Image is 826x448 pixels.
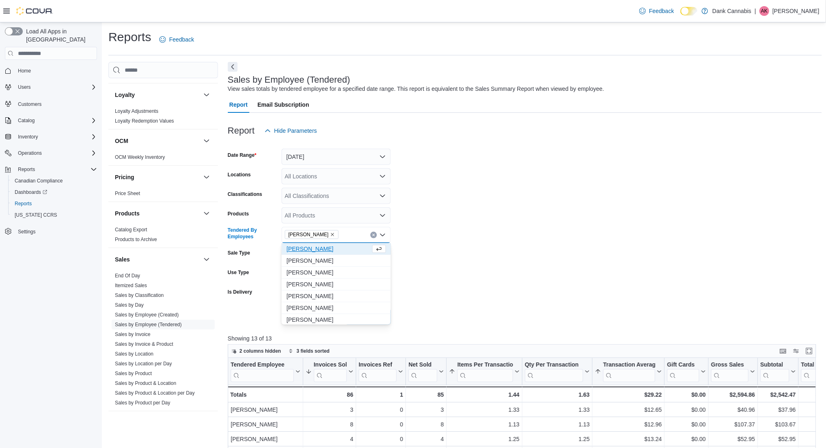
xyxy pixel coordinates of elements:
[15,200,32,207] span: Reports
[282,255,391,267] button: Alexandra Gillanders
[408,390,444,400] div: 85
[681,7,698,15] input: Dark Mode
[15,99,45,109] a: Customers
[359,390,403,400] div: 1
[115,400,170,406] a: Sales by Product per Day
[11,187,97,197] span: Dashboards
[286,245,370,253] span: [PERSON_NAME]
[115,302,144,308] a: Sales by Day
[115,302,144,308] span: Sales by Day
[108,189,218,202] div: Pricing
[18,150,42,156] span: Operations
[408,434,444,444] div: 4
[760,434,796,444] div: $52.95
[330,232,335,237] button: Remove Arshi Kalkat from selection in this group
[525,405,590,415] div: 1.33
[108,271,218,411] div: Sales
[15,99,97,109] span: Customers
[228,191,262,198] label: Classifications
[2,65,100,77] button: Home
[760,390,796,400] div: $2,542.47
[761,6,768,16] span: AK
[408,361,444,382] button: Net Sold
[2,147,100,159] button: Operations
[760,361,796,382] button: Subtotal
[202,209,211,218] button: Products
[760,361,789,382] div: Subtotal
[595,405,662,415] div: $12.65
[282,302,391,314] button: Andrew Kuechle
[760,6,769,16] div: Arshi Kalkat
[202,255,211,264] button: Sales
[228,171,251,178] label: Locations
[261,123,320,139] button: Hide Parameters
[18,166,35,173] span: Reports
[282,243,391,255] button: Abagail Vandervaate
[15,82,97,92] span: Users
[2,131,100,143] button: Inventory
[228,269,249,276] label: Use Type
[108,225,218,248] div: Products
[8,198,100,209] button: Reports
[408,361,437,369] div: Net Sold
[711,361,749,369] div: Gross Sales
[115,173,200,181] button: Pricing
[115,272,140,279] span: End Of Day
[258,97,309,113] span: Email Subscription
[667,390,706,400] div: $0.00
[8,175,100,187] button: Canadian Compliance
[305,419,353,429] div: 8
[449,434,520,444] div: 1.25
[15,212,57,218] span: [US_STATE] CCRS
[115,209,200,217] button: Products
[712,6,751,16] p: Dank Cannabis
[115,283,147,288] a: Itemized Sales
[313,361,346,369] div: Invoices Sold
[667,361,706,382] button: Gift Cards
[156,31,197,48] a: Feedback
[18,84,31,90] span: Users
[457,361,513,369] div: Items Per Transaction
[115,292,164,298] a: Sales by Classification
[773,6,819,16] p: [PERSON_NAME]
[667,434,706,444] div: $0.00
[231,434,300,444] div: [PERSON_NAME]
[115,341,173,347] a: Sales by Invoice & Product
[115,108,159,114] span: Loyalty Adjustments
[282,290,391,302] button: Andrew Haas
[359,434,403,444] div: 0
[15,66,97,76] span: Home
[2,98,100,110] button: Customers
[667,361,699,369] div: Gift Cards
[711,361,755,382] button: Gross Sales
[115,351,154,357] a: Sales by Location
[755,6,756,16] p: |
[115,332,150,337] a: Sales by Invoice
[15,116,38,125] button: Catalog
[115,312,179,318] a: Sales by Employee (Created)
[408,419,444,429] div: 8
[711,390,755,400] div: $2,594.86
[202,90,211,100] button: Loyalty
[115,331,150,338] span: Sales by Invoice
[228,126,255,136] h3: Report
[169,35,194,44] span: Feedback
[760,361,789,369] div: Subtotal
[115,390,195,396] span: Sales by Product & Location per Day
[115,137,200,145] button: OCM
[711,419,755,429] div: $107.37
[15,226,97,237] span: Settings
[603,361,655,369] div: Transaction Average
[286,304,386,312] span: [PERSON_NAME]
[15,116,97,125] span: Catalog
[115,370,152,377] span: Sales by Product
[525,361,590,382] button: Qty Per Transaction
[379,232,386,238] button: Close list of options
[457,361,513,382] div: Items Per Transaction
[282,279,391,290] button: Amy Bartko
[286,292,386,300] span: [PERSON_NAME]
[115,154,165,160] a: OCM Weekly Inventory
[274,127,317,135] span: Hide Parameters
[379,173,386,180] button: Open list of options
